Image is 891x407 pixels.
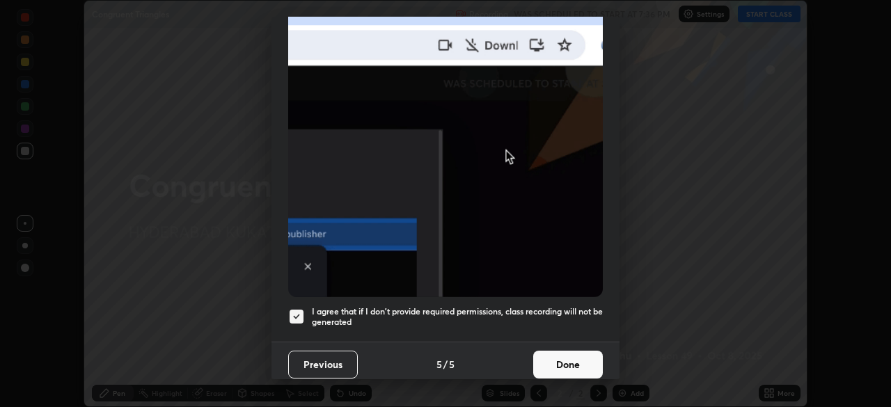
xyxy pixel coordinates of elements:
[312,306,603,328] h5: I agree that if I don't provide required permissions, class recording will not be generated
[449,357,455,372] h4: 5
[436,357,442,372] h4: 5
[443,357,448,372] h4: /
[288,351,358,378] button: Previous
[533,351,603,378] button: Done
